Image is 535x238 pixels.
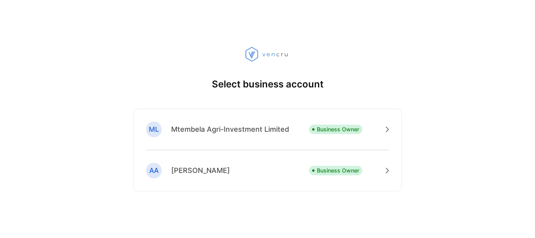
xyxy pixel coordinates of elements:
p: Select business account [212,77,324,91]
p: ML [149,124,159,134]
p: [PERSON_NAME] [171,165,230,176]
p: Business Owner [317,125,359,133]
p: Mtembela Agri-Investment Limited [171,124,289,134]
p: AA [149,165,159,176]
img: vencru logo [246,47,289,62]
p: Business Owner [317,166,359,174]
